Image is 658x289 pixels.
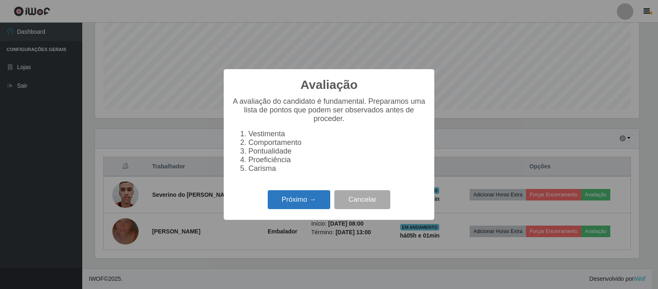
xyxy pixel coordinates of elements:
[248,130,426,138] li: Vestimenta
[232,97,426,123] p: A avaliação do candidato é fundamental. Preparamos uma lista de pontos que podem ser observados a...
[248,147,426,156] li: Pontualidade
[248,138,426,147] li: Comportamento
[248,156,426,164] li: Proeficiência
[268,190,330,210] button: Próximo →
[248,164,426,173] li: Carisma
[301,77,358,92] h2: Avaliação
[334,190,390,210] button: Cancelar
